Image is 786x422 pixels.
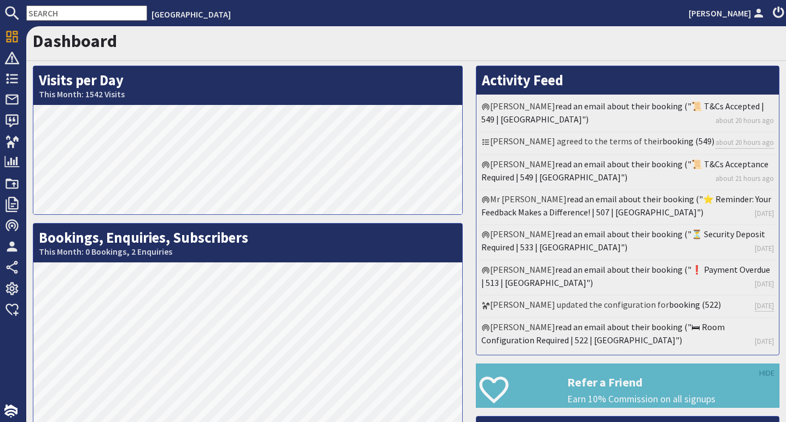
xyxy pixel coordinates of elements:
[33,66,462,105] h2: Visits per Day
[39,247,457,257] small: This Month: 0 Bookings, 2 Enquiries
[481,321,725,345] a: read an email about their booking ("🛏 Room Configuration Required | 522 | [GEOGRAPHIC_DATA]")
[482,71,563,89] a: Activity Feed
[481,194,771,218] a: read an email about their booking ("⭐ Reminder: Your Feedback Makes a Difference! | 507 | [GEOGRA...
[481,228,765,253] a: read an email about their booking ("⏳ Security Deposit Required | 533 | [GEOGRAPHIC_DATA]")
[481,159,768,183] a: read an email about their booking ("📜 T&Cs Acceptance Required | 549 | [GEOGRAPHIC_DATA]")
[33,30,117,52] a: Dashboard
[755,208,774,219] a: [DATE]
[715,173,774,184] a: about 21 hours ago
[662,136,714,146] a: booking (549)
[479,190,776,225] li: Mr [PERSON_NAME]
[689,7,766,20] a: [PERSON_NAME]
[755,279,774,289] a: [DATE]
[755,301,774,312] a: [DATE]
[715,137,774,148] a: about 20 hours ago
[479,225,776,260] li: [PERSON_NAME]
[567,375,779,389] h3: Refer a Friend
[759,367,775,379] a: HIDE
[481,264,770,288] a: read an email about their booking ("❗ Payment Overdue | 513 | [GEOGRAPHIC_DATA]")
[715,115,774,126] a: about 20 hours ago
[479,155,776,190] li: [PERSON_NAME]
[479,296,776,318] li: [PERSON_NAME] updated the configuration for
[567,392,779,406] p: Earn 10% Commission on all signups
[39,89,457,99] small: This Month: 1542 Visits
[479,261,776,296] li: [PERSON_NAME]
[479,97,776,132] li: [PERSON_NAME]
[669,299,721,310] a: booking (522)
[152,9,231,20] a: [GEOGRAPHIC_DATA]
[476,364,779,408] a: Refer a Friend Earn 10% Commission on all signups
[755,243,774,254] a: [DATE]
[33,224,462,262] h2: Bookings, Enquiries, Subscribers
[4,405,18,418] img: staytech_i_w-64f4e8e9ee0a9c174fd5317b4b171b261742d2d393467e5bdba4413f4f884c10.svg
[755,336,774,347] a: [DATE]
[26,5,147,21] input: SEARCH
[479,318,776,352] li: [PERSON_NAME]
[481,101,764,125] a: read an email about their booking ("📜 T&Cs Accepted | 549 | [GEOGRAPHIC_DATA]")
[479,132,776,155] li: [PERSON_NAME] agreed to the terms of their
